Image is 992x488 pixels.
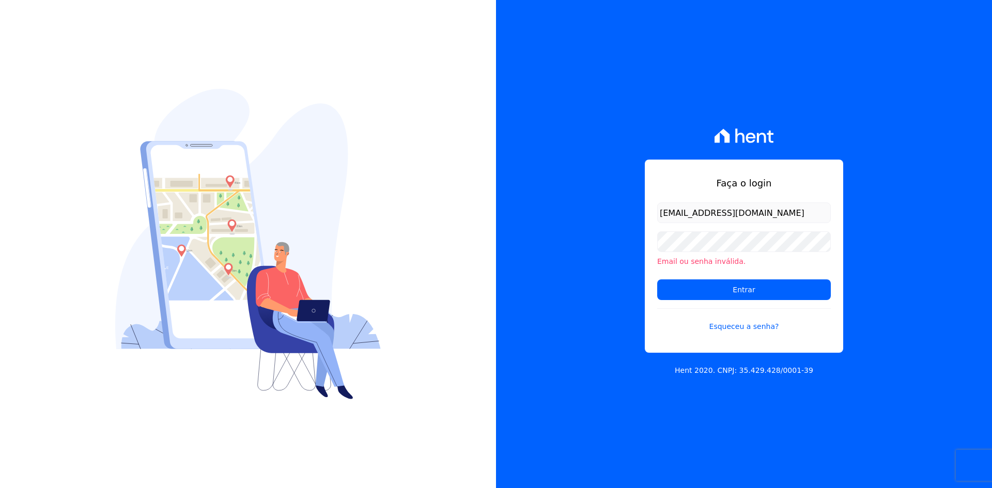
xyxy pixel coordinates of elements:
[657,256,831,267] li: Email ou senha inválida.
[675,365,813,376] p: Hent 2020. CNPJ: 35.429.428/0001-39
[657,279,831,300] input: Entrar
[657,308,831,332] a: Esqueceu a senha?
[115,89,381,399] img: Login
[657,176,831,190] h1: Faça o login
[657,202,831,223] input: Email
